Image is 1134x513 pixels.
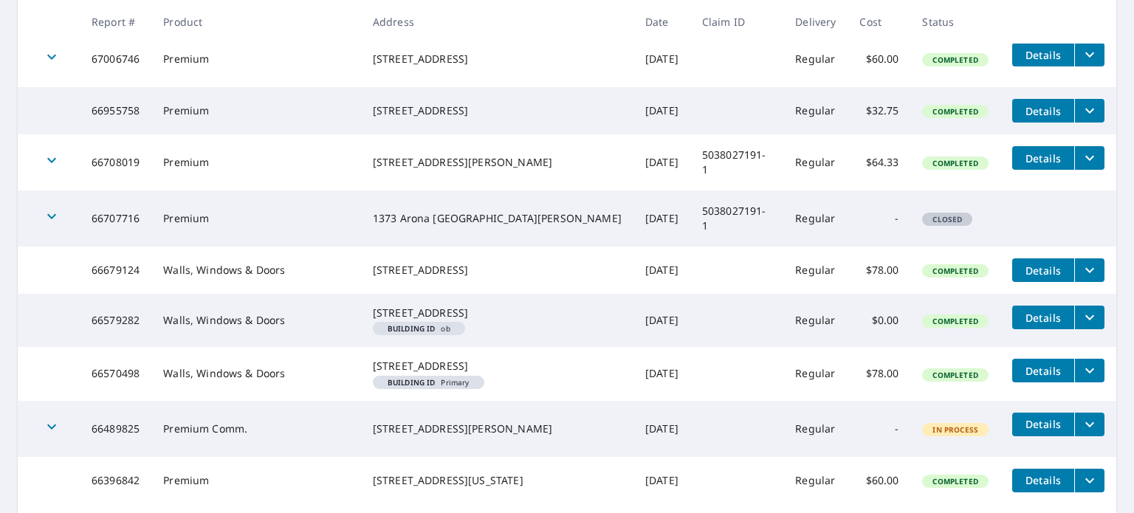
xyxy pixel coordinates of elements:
button: detailsBtn-66579282 [1012,306,1074,329]
button: detailsBtn-66955758 [1012,99,1074,123]
td: 5038027191-1 [690,190,783,247]
td: 66955758 [80,87,151,134]
div: 1373 Arona [GEOGRAPHIC_DATA][PERSON_NAME] [373,211,622,226]
td: 66489825 [80,401,151,457]
td: [DATE] [633,87,690,134]
span: Details [1021,48,1065,62]
em: Building ID [388,325,436,332]
td: $0.00 [848,294,910,347]
button: detailsBtn-66396842 [1012,469,1074,492]
span: Completed [924,476,986,486]
span: In Process [924,424,987,435]
td: [DATE] [633,294,690,347]
button: detailsBtn-66570498 [1012,359,1074,382]
div: [STREET_ADDRESS][PERSON_NAME] [373,155,622,170]
button: detailsBtn-66489825 [1012,413,1074,436]
span: Closed [924,214,971,224]
td: Premium Comm. [151,401,361,457]
span: Completed [924,158,986,168]
td: [DATE] [633,401,690,457]
td: Premium [151,87,361,134]
div: [STREET_ADDRESS] [373,306,622,320]
td: Premium [151,134,361,190]
td: [DATE] [633,247,690,294]
td: 67006746 [80,31,151,87]
span: Primary [379,379,478,386]
button: detailsBtn-67006746 [1012,43,1074,66]
span: Completed [924,370,986,380]
button: filesDropdownBtn-66955758 [1074,99,1104,123]
button: filesDropdownBtn-66579282 [1074,306,1104,329]
td: Walls, Windows & Doors [151,294,361,347]
td: [DATE] [633,457,690,504]
td: 66570498 [80,347,151,400]
td: Premium [151,31,361,87]
td: $60.00 [848,31,910,87]
td: $64.33 [848,134,910,190]
td: Regular [783,347,848,400]
td: Walls, Windows & Doors [151,247,361,294]
div: [STREET_ADDRESS] [373,52,622,66]
button: filesDropdownBtn-66489825 [1074,413,1104,436]
td: $32.75 [848,87,910,134]
td: Regular [783,294,848,347]
span: Details [1021,417,1065,431]
button: filesDropdownBtn-66708019 [1074,146,1104,170]
td: $78.00 [848,347,910,400]
td: $78.00 [848,247,910,294]
span: Details [1021,311,1065,325]
td: 5038027191-1 [690,134,783,190]
span: Completed [924,106,986,117]
span: Details [1021,151,1065,165]
span: Completed [924,266,986,276]
td: 66679124 [80,247,151,294]
button: detailsBtn-66679124 [1012,258,1074,282]
td: Regular [783,401,848,457]
td: Regular [783,190,848,247]
td: 66579282 [80,294,151,347]
td: [DATE] [633,347,690,400]
span: Details [1021,364,1065,378]
span: Details [1021,104,1065,118]
td: Regular [783,31,848,87]
td: [DATE] [633,134,690,190]
td: 66707716 [80,190,151,247]
td: - [848,401,910,457]
td: - [848,190,910,247]
button: filesDropdownBtn-66396842 [1074,469,1104,492]
button: detailsBtn-66708019 [1012,146,1074,170]
em: Building ID [388,379,436,386]
span: Completed [924,316,986,326]
div: [STREET_ADDRESS][PERSON_NAME] [373,421,622,436]
div: [STREET_ADDRESS] [373,263,622,278]
td: Walls, Windows & Doors [151,347,361,400]
button: filesDropdownBtn-66570498 [1074,359,1104,382]
td: Premium [151,457,361,504]
span: ob [379,325,459,332]
td: Premium [151,190,361,247]
td: 66396842 [80,457,151,504]
td: Regular [783,134,848,190]
button: filesDropdownBtn-66679124 [1074,258,1104,282]
td: 66708019 [80,134,151,190]
div: [STREET_ADDRESS] [373,103,622,118]
td: [DATE] [633,190,690,247]
td: Regular [783,87,848,134]
span: Details [1021,473,1065,487]
td: [DATE] [633,31,690,87]
span: Details [1021,264,1065,278]
div: [STREET_ADDRESS][US_STATE] [373,473,622,488]
td: Regular [783,247,848,294]
td: $60.00 [848,457,910,504]
button: filesDropdownBtn-67006746 [1074,43,1104,66]
div: [STREET_ADDRESS] [373,359,622,373]
span: Completed [924,55,986,65]
td: Regular [783,457,848,504]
